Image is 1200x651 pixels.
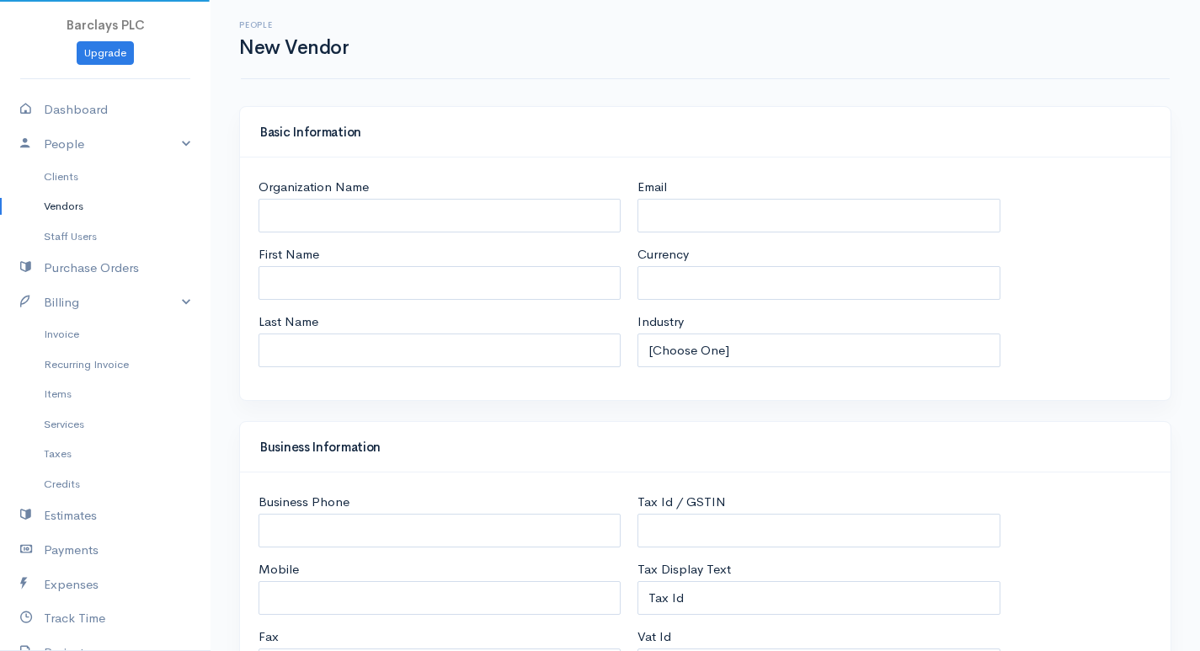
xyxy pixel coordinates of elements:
label: First Name [259,245,319,264]
h6: People [239,20,349,29]
h1: New Vendor [239,37,349,58]
label: Vat Id [637,627,671,647]
label: Organization Name [259,178,369,197]
label: Mobile [259,560,299,579]
label: Email [637,178,667,197]
span: Barclays PLC [67,17,145,33]
label: Tax Display Text [637,560,731,579]
label: Tax Id / GSTIN [637,493,726,512]
h4: Business Information [260,440,1150,455]
label: Currency [637,245,689,264]
h4: Basic Information [260,125,1150,140]
label: Last Name [259,312,318,332]
label: Business Phone [259,493,349,512]
label: Industry [637,312,684,332]
a: Upgrade [77,41,134,66]
label: Fax [259,627,279,647]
